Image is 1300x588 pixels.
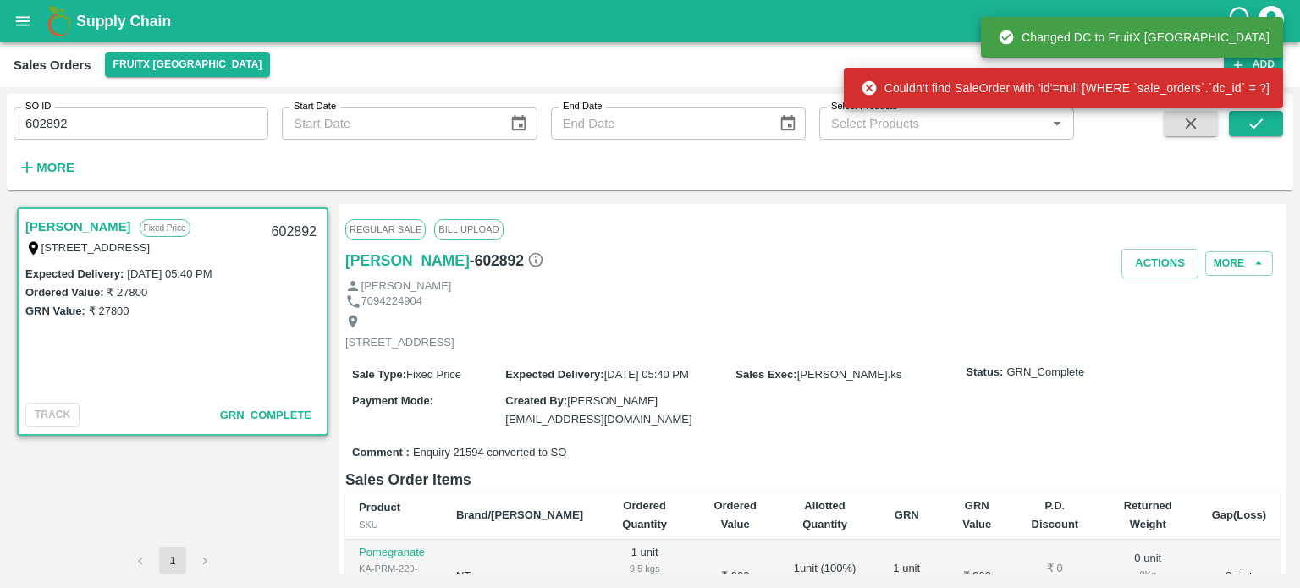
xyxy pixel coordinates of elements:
p: Fixed Price [140,219,190,237]
label: Comment : [352,445,410,461]
label: Select Products [831,100,897,113]
div: Changed DC to FruitX [GEOGRAPHIC_DATA] [998,22,1270,52]
label: Sales Exec : [735,368,796,381]
button: Select DC [105,52,271,77]
h6: - 602892 [470,249,544,272]
div: ₹ 0 [1026,561,1084,577]
label: Start Date [294,100,336,113]
label: Expected Delivery : [505,368,603,381]
nav: pagination navigation [124,547,221,574]
span: [PERSON_NAME].ks [797,368,902,381]
b: Supply Chain [76,13,171,30]
label: End Date [563,100,602,113]
p: [STREET_ADDRESS] [345,335,454,351]
label: ₹ 27800 [107,286,147,299]
b: GRN [895,508,919,521]
label: GRN Value: [25,305,85,317]
div: customer-support [1226,6,1256,36]
span: Fixed Price [406,368,461,381]
label: [DATE] 05:40 PM [127,267,212,280]
b: P.D. Discount [1032,499,1079,530]
span: Enquiry 21594 converted to SO [413,445,566,461]
div: 602892 [262,212,327,252]
b: Returned Weight [1124,499,1172,530]
b: Product [359,501,400,514]
b: Gap(Loss) [1212,508,1266,521]
b: GRN Value [962,499,991,530]
input: Enter SO ID [14,107,268,140]
input: Start Date [282,107,496,140]
label: [STREET_ADDRESS] [41,241,151,254]
label: Ordered Value: [25,286,103,299]
span: GRN_Complete [1006,365,1084,381]
span: GRN_Complete [220,409,311,421]
button: page 1 [159,547,186,574]
label: ₹ 27800 [89,305,129,317]
button: More [1205,251,1273,276]
div: SKU [359,517,429,532]
span: Bill Upload [434,219,503,239]
button: Choose date [503,107,535,140]
span: [PERSON_NAME][EMAIL_ADDRESS][DOMAIN_NAME] [505,394,691,426]
label: Created By : [505,394,567,407]
b: Brand/[PERSON_NAME] [456,508,583,521]
button: Choose date [772,107,804,140]
b: Allotted Quantity [802,499,847,530]
a: [PERSON_NAME] [345,249,470,272]
div: 0 Kg [1111,567,1185,582]
button: Actions [1121,249,1198,278]
a: [PERSON_NAME] [25,216,131,238]
input: End Date [551,107,765,140]
label: Status: [966,365,1003,381]
input: Select Products [824,113,1041,135]
strong: More [36,161,74,174]
span: Regular Sale [345,219,426,239]
h6: Sales Order Items [345,468,1280,492]
p: [PERSON_NAME] [361,278,452,294]
b: Ordered Value [713,499,757,530]
button: open drawer [3,2,42,41]
label: SO ID [25,100,51,113]
img: logo [42,4,76,38]
label: Sale Type : [352,368,406,381]
label: Payment Mode : [352,394,433,407]
button: Open [1046,113,1068,135]
a: Supply Chain [76,9,1226,33]
label: Expected Delivery : [25,267,124,280]
button: More [14,153,79,182]
p: 7094224904 [361,294,422,310]
p: Pomegranate [359,545,429,561]
span: [DATE] 05:40 PM [604,368,689,381]
div: Sales Orders [14,54,91,76]
div: account of current user [1256,3,1286,39]
b: Ordered Quantity [622,499,667,530]
div: Couldn't find SaleOrder with 'id'=null [WHERE `sale_orders`.`dc_id` = ?] [861,73,1270,103]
